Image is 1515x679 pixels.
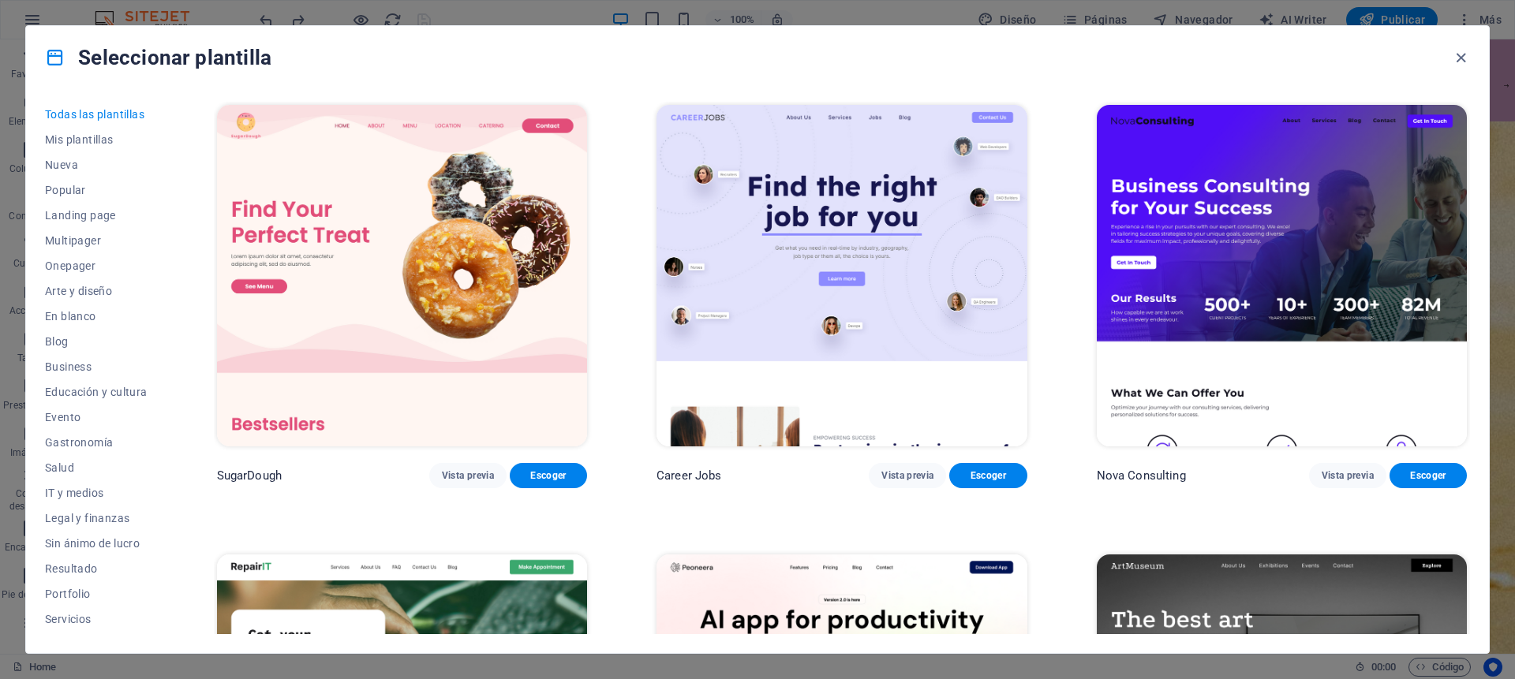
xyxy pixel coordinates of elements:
[45,379,148,405] button: Educación y cultura
[45,310,148,323] span: En blanco
[45,45,271,70] h4: Seleccionar plantilla
[217,105,587,446] img: SugarDough
[45,133,148,146] span: Mis plantillas
[962,469,1014,482] span: Escoger
[45,360,148,373] span: Business
[45,278,148,304] button: Arte y diseño
[45,506,148,531] button: Legal y finanzas
[510,463,587,488] button: Escoger
[45,354,148,379] button: Business
[656,468,722,483] p: Career Jobs
[217,468,282,483] p: SugarDough
[1309,463,1386,488] button: Vista previa
[45,405,148,430] button: Evento
[45,203,148,228] button: Landing page
[45,253,148,278] button: Onepager
[45,102,148,127] button: Todas las plantillas
[45,329,148,354] button: Blog
[45,606,148,632] button: Servicios
[45,588,148,600] span: Portfolio
[45,234,148,247] span: Multipager
[45,455,148,480] button: Salud
[45,562,148,575] span: Resultado
[45,487,148,499] span: IT y medios
[522,469,574,482] span: Escoger
[45,127,148,152] button: Mis plantillas
[45,537,148,550] span: Sin ánimo de lucro
[869,463,946,488] button: Vista previa
[45,177,148,203] button: Popular
[1390,463,1467,488] button: Escoger
[45,632,148,657] button: Deportes y belleza
[881,469,933,482] span: Vista previa
[45,411,148,423] span: Evento
[45,613,148,625] span: Servicios
[949,463,1027,488] button: Escoger
[45,480,148,506] button: IT y medios
[45,581,148,606] button: Portfolio
[45,209,148,222] span: Landing page
[442,469,494,482] span: Vista previa
[45,259,148,272] span: Onepager
[45,285,148,297] span: Arte y diseño
[45,108,148,121] span: Todas las plantillas
[45,159,148,171] span: Nueva
[45,386,148,398] span: Educación y cultura
[656,105,1027,446] img: Career Jobs
[429,463,507,488] button: Vista previa
[45,436,148,449] span: Gastronomía
[45,556,148,581] button: Resultado
[45,184,148,196] span: Popular
[45,461,148,474] span: Salud
[1097,468,1186,483] p: Nova Consulting
[45,335,148,348] span: Blog
[45,531,148,556] button: Sin ánimo de lucro
[45,512,148,524] span: Legal y finanzas
[45,304,148,329] button: En blanco
[1097,105,1467,446] img: Nova Consulting
[1402,469,1454,482] span: Escoger
[45,228,148,253] button: Multipager
[45,152,148,177] button: Nueva
[45,430,148,455] button: Gastronomía
[1322,469,1374,482] span: Vista previa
